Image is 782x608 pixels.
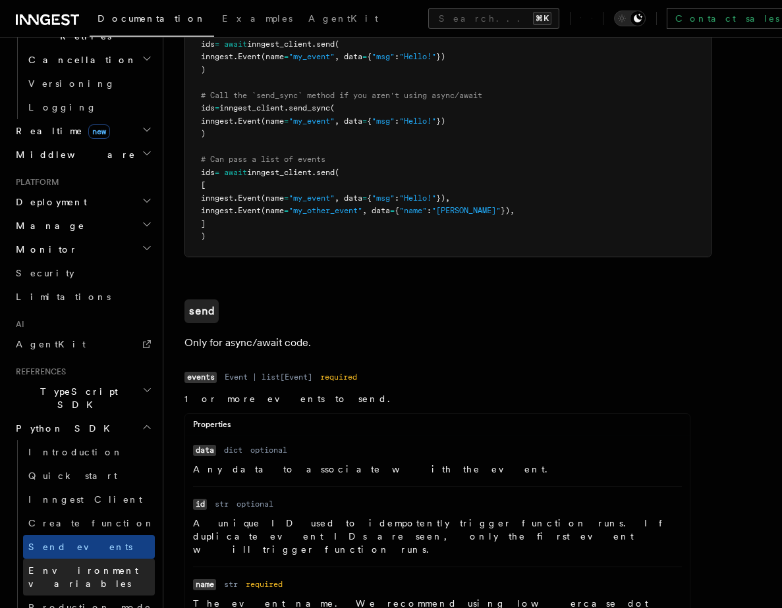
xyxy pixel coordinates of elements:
[362,116,367,126] span: =
[261,206,284,215] span: (name
[201,129,206,138] span: )
[11,385,142,411] span: TypeScript SDK
[11,177,59,188] span: Platform
[395,116,399,126] span: :
[201,155,325,164] span: # Can pass a list of events
[193,463,682,476] p: Any data to associate with the event.
[28,542,132,552] span: Send events
[222,13,293,24] span: Examples
[201,39,215,49] span: ids
[201,193,238,203] span: inngest.
[308,13,378,24] span: AgentKit
[284,116,289,126] span: =
[362,52,367,61] span: =
[11,261,155,285] a: Security
[201,116,238,126] span: inngest.
[193,517,682,556] p: A unique ID used to idempotently trigger function runs. If duplicate event IDs are seen, only the...
[320,372,357,382] dd: required
[284,193,289,203] span: =
[284,52,289,61] span: =
[399,116,436,126] span: "Hello!"
[28,518,155,528] span: Create function
[23,48,155,72] button: Cancellation
[224,39,247,49] span: await
[11,148,136,161] span: Middleware
[201,52,238,61] span: inngest.
[247,39,312,49] span: inngest_client
[201,232,206,241] span: )
[335,52,362,61] span: , data
[372,116,395,126] span: "msg"
[399,52,436,61] span: "Hello!"
[28,470,117,481] span: Quick start
[372,52,395,61] span: "msg"
[289,103,330,113] span: send_sync
[11,380,155,417] button: TypeScript SDK
[330,103,335,113] span: (
[184,299,219,323] code: send
[436,116,445,126] span: })
[312,168,316,177] span: .
[201,180,206,190] span: [
[533,12,551,25] kbd: ⌘K
[23,95,155,119] a: Logging
[367,193,372,203] span: {
[362,193,367,203] span: =
[16,291,111,302] span: Limitations
[289,52,335,61] span: "my_event"
[201,65,206,74] span: )
[28,565,138,589] span: Environment variables
[261,52,284,61] span: (name
[184,372,217,383] code: events
[23,440,155,464] a: Introduction
[88,124,110,139] span: new
[28,102,97,113] span: Logging
[372,193,395,203] span: "msg"
[427,206,432,215] span: :
[11,367,66,377] span: References
[367,52,372,61] span: {
[90,4,214,37] a: Documentation
[11,238,155,261] button: Monitor
[23,488,155,511] a: Inngest Client
[395,52,399,61] span: :
[289,116,335,126] span: "my_event"
[289,206,362,215] span: "my_other_event"
[11,143,155,166] button: Middleware
[316,168,335,177] span: send
[224,579,238,590] dd: str
[300,4,386,36] a: AgentKit
[23,559,155,595] a: Environment variables
[11,285,155,309] a: Limitations
[215,499,229,509] dd: str
[428,8,559,29] button: Search...⌘K
[23,535,155,559] a: Send events
[247,168,312,177] span: inngest_client
[28,78,115,89] span: Versioning
[261,193,284,203] span: (name
[238,193,261,203] span: Event
[28,494,142,505] span: Inngest Client
[238,206,261,215] span: Event
[237,499,273,509] dd: optional
[246,579,283,590] dd: required
[11,214,155,238] button: Manage
[215,168,219,177] span: =
[335,193,362,203] span: , data
[219,103,284,113] span: inngest_client
[11,332,155,356] a: AgentKit
[436,193,450,203] span: }),
[238,52,261,61] span: Event
[390,206,395,215] span: =
[201,168,215,177] span: ids
[184,334,712,352] p: Only for async/await code.
[23,511,155,535] a: Create function
[225,372,312,382] dd: Event | list[Event]
[23,464,155,488] a: Quick start
[11,219,85,232] span: Manage
[184,392,690,405] p: 1 or more events to send.
[436,52,445,61] span: })
[11,195,87,209] span: Deployment
[362,206,390,215] span: , data
[432,206,501,215] span: "[PERSON_NAME]"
